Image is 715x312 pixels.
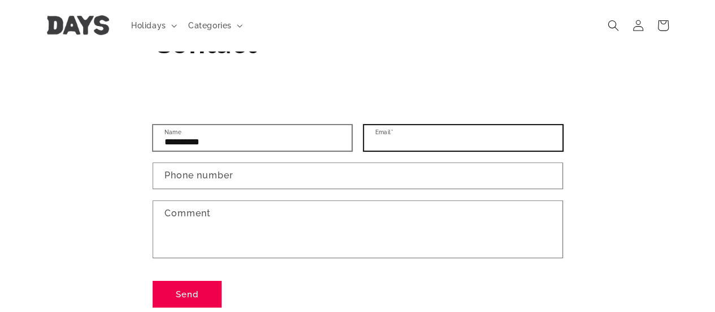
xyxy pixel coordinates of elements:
summary: Categories [181,14,247,37]
img: Days United [47,16,109,36]
span: Holidays [131,20,166,31]
span: Categories [188,20,232,31]
summary: Holidays [124,14,181,37]
button: Send [153,281,222,307]
summary: Search [601,13,626,38]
